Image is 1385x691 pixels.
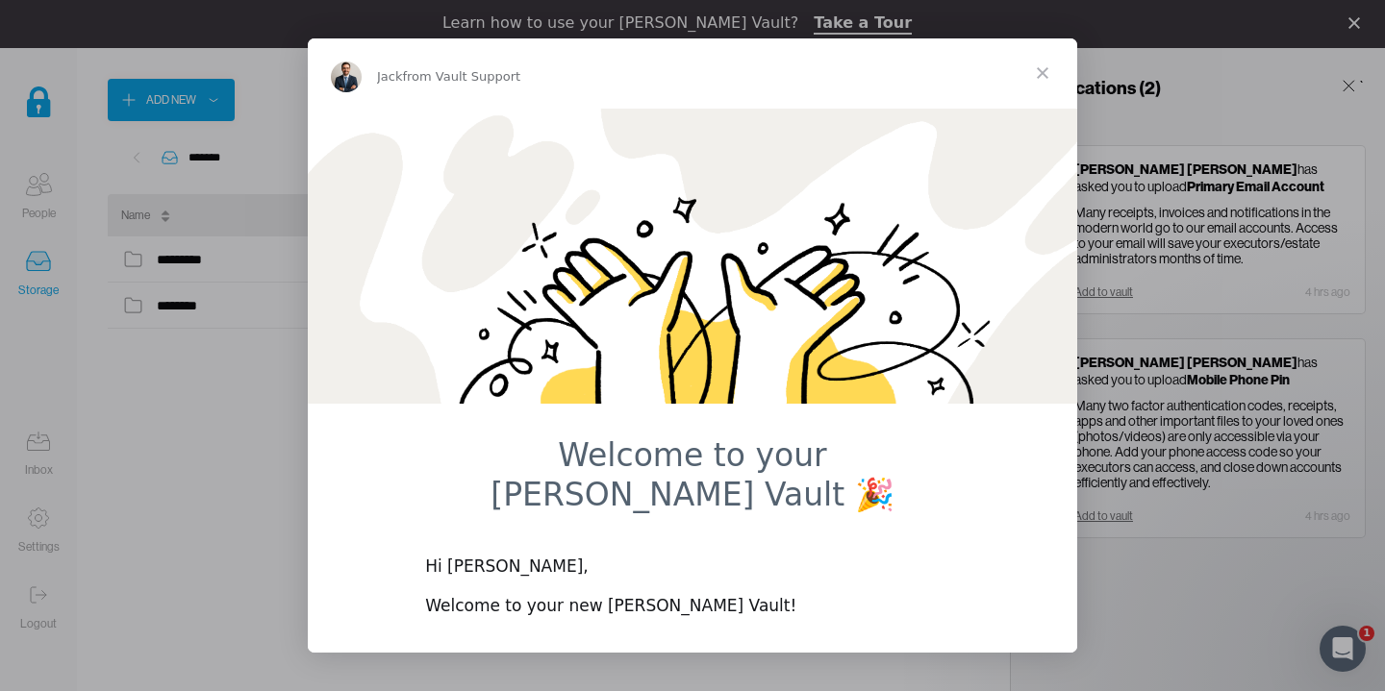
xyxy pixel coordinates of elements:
[331,62,362,92] img: Profile image for Jack
[814,13,912,35] a: Take a Tour
[425,635,769,654] b: This vault serves two main purposes:
[425,555,960,579] div: Hi [PERSON_NAME],
[425,436,960,527] h1: Welcome to your [PERSON_NAME] Vault 🎉
[402,69,520,84] span: from Vault Support
[442,13,798,33] div: Learn how to use your [PERSON_NAME] Vault?
[1348,17,1368,29] div: Close
[1008,38,1077,108] span: Close
[377,69,402,84] span: Jack
[425,595,960,618] div: Welcome to your new [PERSON_NAME] Vault!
